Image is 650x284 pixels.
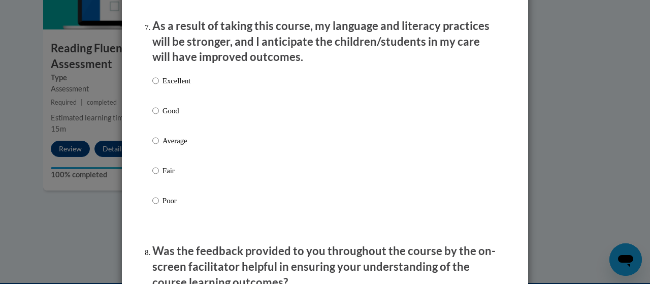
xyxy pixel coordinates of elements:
input: Average [152,135,159,146]
p: Good [162,105,190,116]
input: Excellent [152,75,159,86]
p: Fair [162,165,190,176]
input: Fair [152,165,159,176]
p: Poor [162,195,190,206]
input: Good [152,105,159,116]
p: Excellent [162,75,190,86]
p: Average [162,135,190,146]
input: Poor [152,195,159,206]
p: As a result of taking this course, my language and literacy practices will be stronger, and I ant... [152,18,498,65]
